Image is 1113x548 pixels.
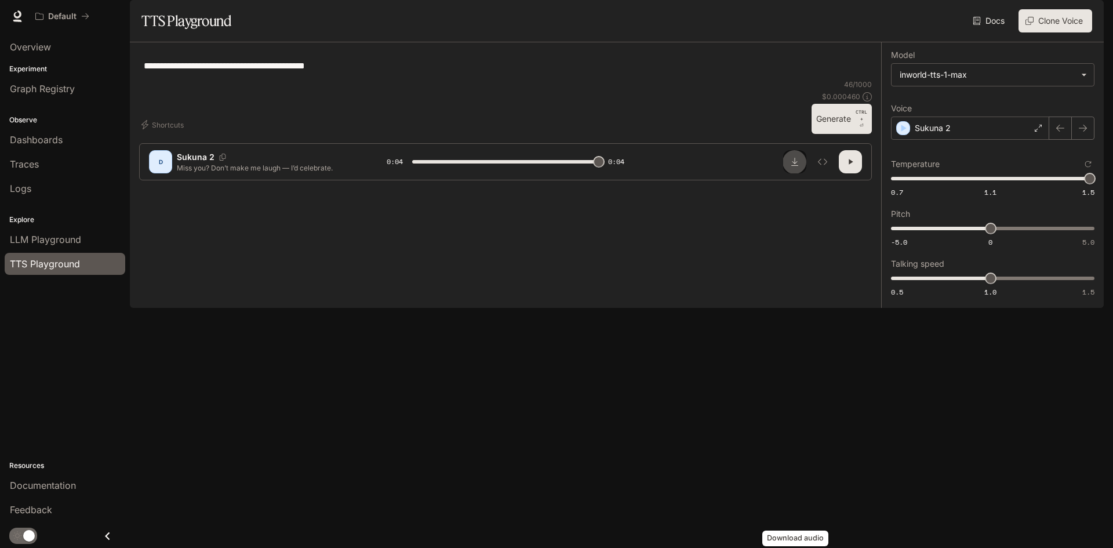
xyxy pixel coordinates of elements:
p: Sukuna 2 [915,122,951,134]
span: 0 [988,237,992,247]
button: Download audio [783,150,806,173]
p: Default [48,12,77,21]
h1: TTS Playground [141,9,231,32]
span: 1.1 [984,187,996,197]
span: 0:04 [608,156,624,168]
span: 1.5 [1082,287,1094,297]
button: Copy Voice ID [214,154,231,161]
p: Sukuna 2 [177,151,214,163]
div: inworld-tts-1-max [900,69,1075,81]
button: GenerateCTRL +⏎ [812,104,872,134]
span: 0:04 [387,156,403,168]
span: 1.5 [1082,187,1094,197]
div: D [151,153,170,171]
span: 0.5 [891,287,903,297]
button: Shortcuts [139,115,188,134]
p: Temperature [891,160,940,168]
button: Reset to default [1082,158,1094,170]
p: 46 / 1000 [844,79,872,89]
p: Voice [891,104,912,112]
div: inworld-tts-1-max [892,64,1094,86]
span: 5.0 [1082,237,1094,247]
p: Talking speed [891,260,944,268]
p: CTRL + [856,108,867,122]
p: $ 0.000460 [822,92,860,101]
button: Clone Voice [1019,9,1092,32]
a: Docs [970,9,1009,32]
p: Miss you? Don’t make me laugh — I’d celebrate. [177,163,359,173]
p: ⏎ [856,108,867,129]
button: Inspect [811,150,834,173]
span: 0.7 [891,187,903,197]
p: Model [891,51,915,59]
div: Download audio [762,531,828,546]
button: All workspaces [30,5,94,28]
span: -5.0 [891,237,907,247]
p: Pitch [891,210,910,218]
span: 1.0 [984,287,996,297]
